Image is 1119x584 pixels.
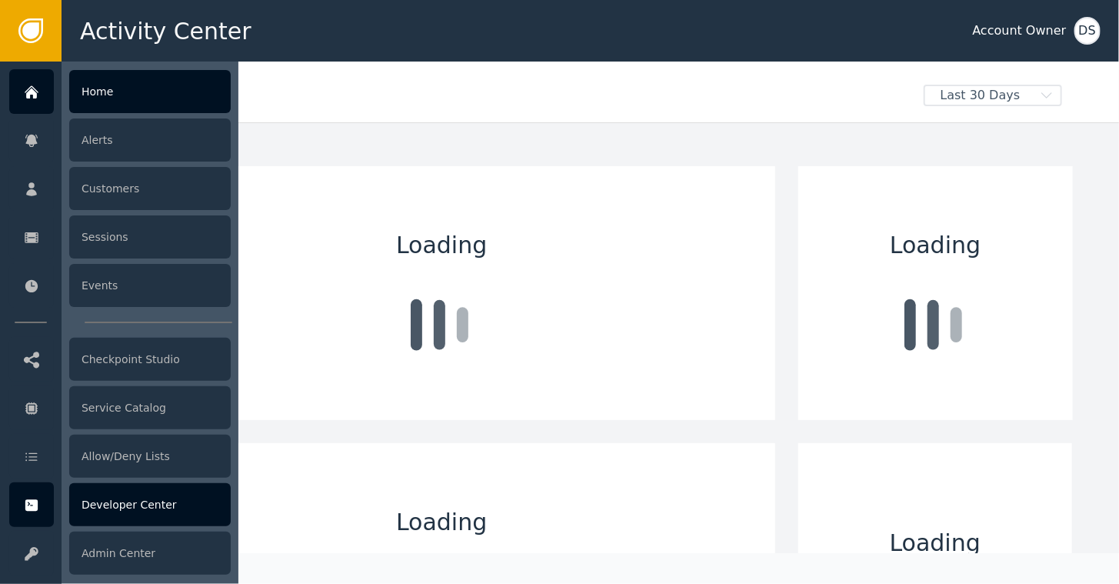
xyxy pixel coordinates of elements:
[69,532,231,575] div: Admin Center
[9,385,231,430] a: Service Catalog
[890,228,981,262] span: Loading
[9,263,231,308] a: Events
[890,526,981,560] span: Loading
[80,14,251,48] span: Activity Center
[9,482,231,527] a: Developer Center
[913,85,1073,106] button: Last 30 Days
[9,337,231,382] a: Checkpoint Studio
[108,85,913,118] div: Welcome
[396,228,487,262] span: Loading
[9,434,231,479] a: Allow/Deny Lists
[69,435,231,478] div: Allow/Deny Lists
[69,118,231,162] div: Alerts
[9,166,231,211] a: Customers
[9,118,231,162] a: Alerts
[1074,17,1101,45] button: DS
[9,215,231,259] a: Sessions
[69,70,231,113] div: Home
[69,386,231,429] div: Service Catalog
[69,264,231,307] div: Events
[9,69,231,114] a: Home
[69,167,231,210] div: Customers
[69,483,231,526] div: Developer Center
[396,505,487,539] span: Loading
[69,215,231,259] div: Sessions
[973,22,1067,40] div: Account Owner
[69,338,231,381] div: Checkpoint Studio
[925,86,1036,105] span: Last 30 Days
[9,531,231,576] a: Admin Center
